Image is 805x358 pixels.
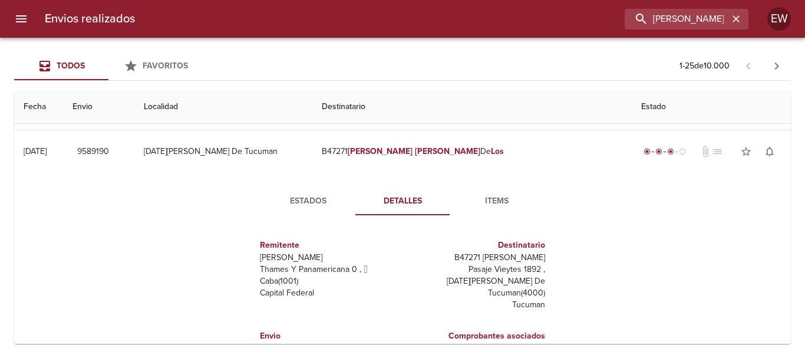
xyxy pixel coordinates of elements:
em: Los [491,146,504,156]
p: Pasaje Vieytes 1892 , [407,264,545,275]
th: Envio [63,90,134,124]
span: radio_button_checked [655,148,662,155]
span: No tiene pedido asociado [711,146,723,157]
span: star_border [740,146,752,157]
span: Favoritos [143,61,188,71]
h6: Remitente [260,239,398,252]
p: 1 - 25 de 10.000 [679,60,730,72]
p: - 0117 - 00107897 [407,343,545,354]
button: 9589190 [72,141,114,163]
em: [PERSON_NAME] [348,146,413,156]
th: Destinatario [312,90,632,124]
p: Caba ( 1001 ) [260,275,398,287]
div: [DATE] [24,146,47,156]
div: EW [767,7,791,31]
div: Abrir información de usuario [767,7,791,31]
span: radio_button_checked [667,148,674,155]
div: En viaje [641,146,688,157]
h6: Destinatario [407,239,545,252]
th: Localidad [134,90,312,124]
button: Agregar a favoritos [734,140,758,163]
span: radio_button_checked [644,148,651,155]
p: Capital Federal [260,287,398,299]
span: Pagina siguiente [763,52,791,80]
p: Tucuman [407,299,545,311]
span: notifications_none [764,146,776,157]
div: Tabs Envios [14,52,203,80]
span: Pagina anterior [734,60,763,71]
p: B47271 [PERSON_NAME] [407,252,545,264]
h6: Envios realizados [45,9,135,28]
span: radio_button_unchecked [679,148,686,155]
p: [PERSON_NAME] [260,252,398,264]
span: No tiene documentos adjuntos [700,146,711,157]
em: [PERSON_NAME] [415,146,480,156]
button: Activar notificaciones [758,140,781,163]
td: [DATE][PERSON_NAME] De Tucuman [134,130,312,173]
span: Estados [268,194,348,209]
th: Estado [632,90,791,124]
span: Todos [57,61,85,71]
div: Tabs detalle de guia [261,187,544,215]
input: buscar [625,9,728,29]
p: Thames Y Panamericana 0 ,   [260,264,398,275]
p: Fecha: [DATE] [260,343,398,354]
span: Items [457,194,537,209]
p: [DATE][PERSON_NAME] De Tucuman ( 4000 ) [407,275,545,299]
h6: Comprobantes asociados [407,330,545,343]
span: 9589190 [77,144,109,159]
span: Detalles [362,194,443,209]
button: menu [7,5,35,33]
td: B47271 De [312,130,632,173]
th: Fecha [14,90,63,124]
h6: Envio [260,330,398,343]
